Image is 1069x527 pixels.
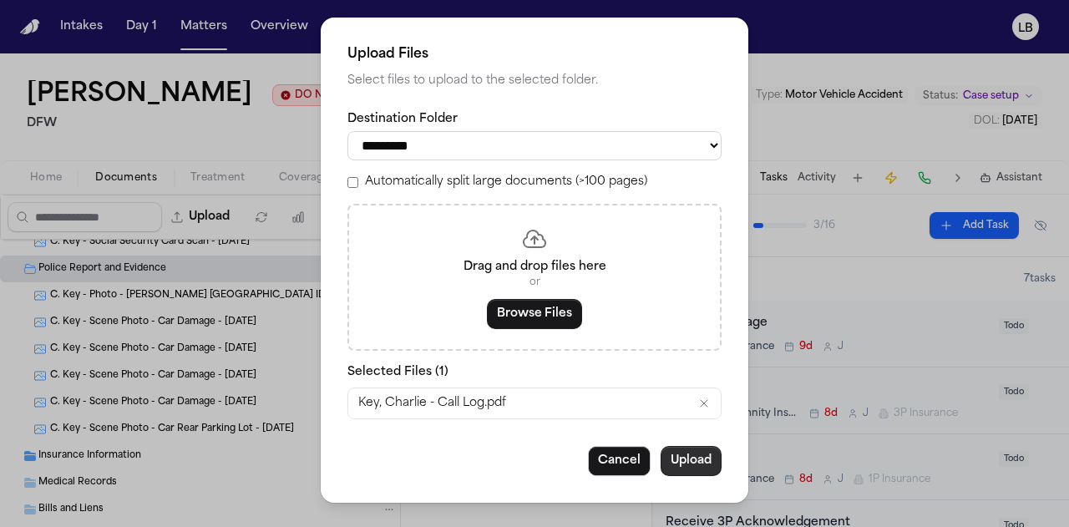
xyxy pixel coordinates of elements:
[358,395,506,412] span: Key, Charlie - Call Log.pdf
[369,259,700,276] p: Drag and drop files here
[347,71,722,91] p: Select files to upload to the selected folder.
[697,397,711,410] button: Remove Key, Charlie - Call Log.pdf
[347,111,722,128] label: Destination Folder
[369,276,700,289] p: or
[347,364,722,381] p: Selected Files ( 1 )
[347,44,722,64] h2: Upload Files
[365,174,647,190] label: Automatically split large documents (>100 pages)
[487,299,582,329] button: Browse Files
[588,446,651,476] button: Cancel
[661,446,722,476] button: Upload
